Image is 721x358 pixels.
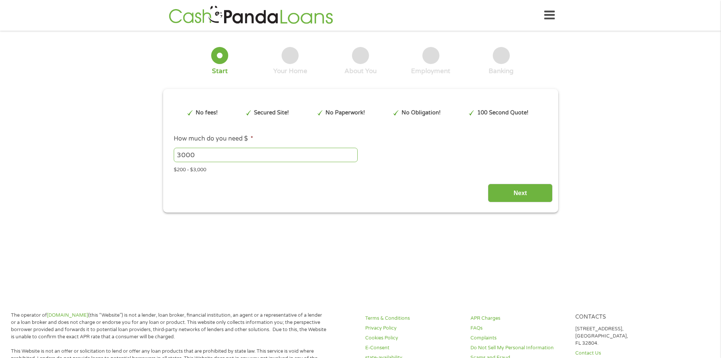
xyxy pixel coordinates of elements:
[344,67,377,75] div: About You
[575,325,671,347] p: [STREET_ADDRESS], [GEOGRAPHIC_DATA], FL 32804.
[254,109,289,117] p: Secured Site!
[174,135,253,143] label: How much do you need $
[402,109,441,117] p: No Obligation!
[174,164,547,174] div: $200 - $3,000
[212,67,228,75] div: Start
[470,325,567,332] a: FAQs
[470,344,567,352] a: Do Not Sell My Personal Information
[273,67,307,75] div: Your Home
[196,109,218,117] p: No fees!
[11,312,327,341] p: The operator of (this “Website”) is not a lender, loan broker, financial institution, an agent or...
[575,314,671,321] h4: Contacts
[365,344,461,352] a: E-Consent
[489,67,514,75] div: Banking
[470,315,567,322] a: APR Charges
[477,109,528,117] p: 100 Second Quote!
[325,109,365,117] p: No Paperwork!
[365,315,461,322] a: Terms & Conditions
[47,312,88,318] a: [DOMAIN_NAME]
[488,184,553,202] input: Next
[167,5,335,26] img: GetLoanNow Logo
[365,335,461,342] a: Cookies Policy
[365,325,461,332] a: Privacy Policy
[470,335,567,342] a: Complaints
[411,67,450,75] div: Employment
